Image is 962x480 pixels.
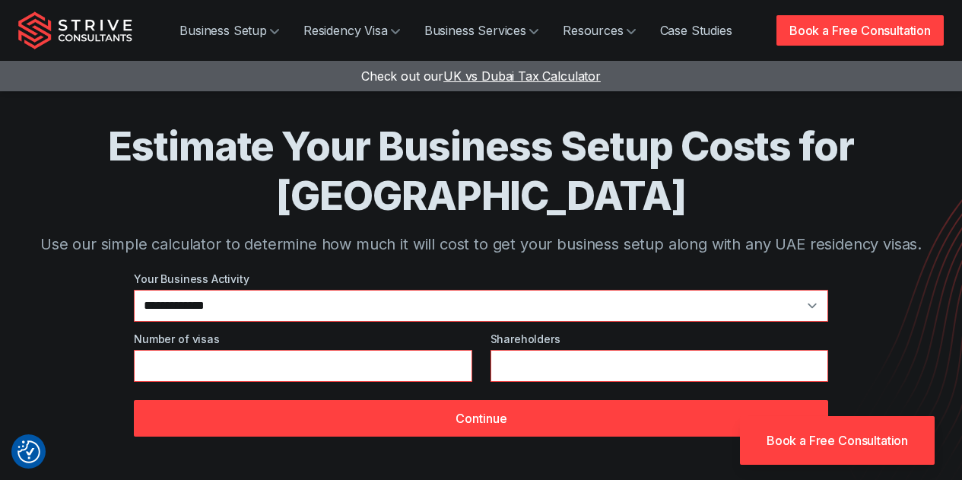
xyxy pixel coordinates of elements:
[18,11,132,49] img: Strive Consultants
[134,400,828,437] button: Continue
[291,15,412,46] a: Residency Visa
[412,15,551,46] a: Business Services
[491,331,828,347] label: Shareholders
[551,15,648,46] a: Resources
[17,440,40,463] img: Revisit consent button
[18,233,944,256] p: Use our simple calculator to determine how much it will cost to get your business setup along wit...
[740,416,935,465] a: Book a Free Consultation
[648,15,745,46] a: Case Studies
[776,15,944,46] a: Book a Free Consultation
[17,440,40,463] button: Consent Preferences
[134,331,471,347] label: Number of visas
[167,15,291,46] a: Business Setup
[134,271,828,287] label: Your Business Activity
[18,122,944,221] h1: Estimate Your Business Setup Costs for [GEOGRAPHIC_DATA]
[361,68,601,84] a: Check out ourUK vs Dubai Tax Calculator
[443,68,601,84] span: UK vs Dubai Tax Calculator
